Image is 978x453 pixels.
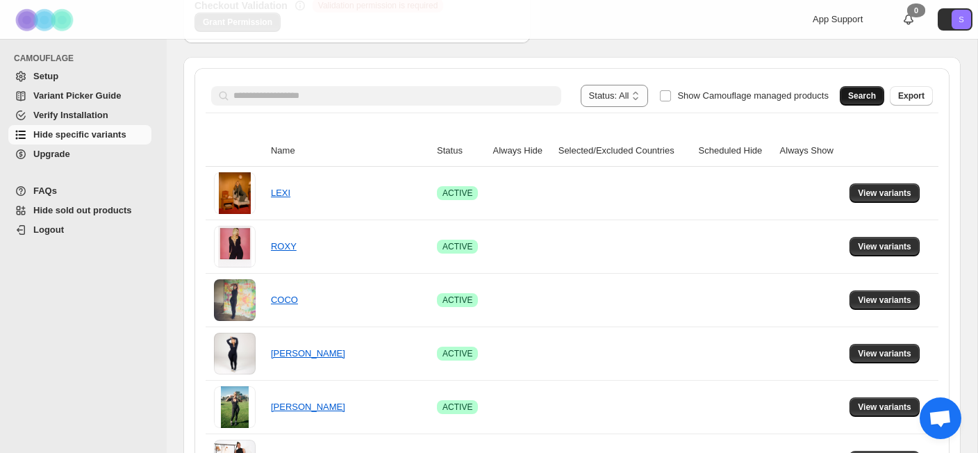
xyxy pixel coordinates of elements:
img: Camouflage [11,1,81,39]
span: Upgrade [33,149,70,159]
span: CAMOUFLAGE [14,53,157,64]
span: View variants [858,348,911,359]
a: Setup [8,67,151,86]
text: S [959,15,963,24]
button: View variants [849,183,920,203]
a: FAQs [8,181,151,201]
span: ACTIVE [442,295,472,306]
div: 0 [907,3,925,17]
a: Hide sold out products [8,201,151,220]
button: Avatar with initials S [938,8,972,31]
a: 0 [902,13,915,26]
span: Hide specific variants [33,129,126,140]
span: Export [898,90,925,101]
img: COCO [214,279,256,321]
span: Setup [33,71,58,81]
a: LEXI [271,188,290,198]
button: Export [890,86,933,106]
a: COCO [271,295,298,305]
a: ROXY [271,241,297,252]
span: ACTIVE [442,348,472,359]
th: Status [433,135,488,167]
span: Logout [33,224,64,235]
span: Show Camouflage managed products [677,90,829,101]
span: View variants [858,241,911,252]
a: Verify Installation [8,106,151,125]
button: View variants [849,397,920,417]
th: Name [267,135,433,167]
a: Upgrade [8,145,151,164]
span: Variant Picker Guide [33,90,121,101]
a: [PERSON_NAME] [271,402,345,412]
span: ACTIVE [442,188,472,199]
img: NIKKI [214,333,256,374]
th: Scheduled Hide [695,135,776,167]
th: Selected/Excluded Countries [554,135,695,167]
button: Search [840,86,884,106]
th: Always Show [776,135,846,167]
span: Avatar with initials S [952,10,971,29]
span: Hide sold out products [33,205,132,215]
button: View variants [849,237,920,256]
span: View variants [858,402,911,413]
span: View variants [858,295,911,306]
span: Search [848,90,876,101]
span: App Support [813,14,863,24]
a: [PERSON_NAME] [271,348,345,359]
button: View variants [849,290,920,310]
span: ACTIVE [442,241,472,252]
span: FAQs [33,186,57,196]
a: Variant Picker Guide [8,86,151,106]
a: Logout [8,220,151,240]
span: ACTIVE [442,402,472,413]
span: Verify Installation [33,110,108,120]
div: Open chat [920,397,961,439]
th: Always Hide [489,135,554,167]
a: Hide specific variants [8,125,151,145]
span: View variants [858,188,911,199]
button: View variants [849,344,920,363]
